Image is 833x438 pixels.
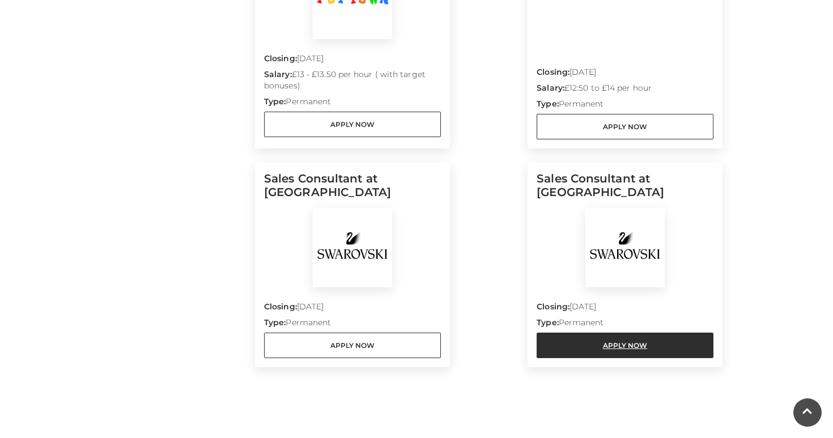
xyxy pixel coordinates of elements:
p: [DATE] [264,53,441,69]
p: Permanent [264,96,441,112]
p: [DATE] [264,301,441,317]
h5: Sales Consultant at [GEOGRAPHIC_DATA] [537,172,713,208]
p: Permanent [264,317,441,333]
p: [DATE] [537,301,713,317]
strong: Type: [537,317,558,328]
a: Apply Now [537,333,713,358]
a: Apply Now [264,112,441,137]
a: Apply Now [264,333,441,358]
img: Swarovski [585,208,665,287]
h5: Sales Consultant at [GEOGRAPHIC_DATA] [264,172,441,208]
p: Permanent [537,98,713,114]
strong: Closing: [264,53,297,63]
strong: Closing: [264,301,297,312]
p: £12:50 to £14 per hour [537,82,713,98]
p: Permanent [537,317,713,333]
p: [DATE] [537,66,713,82]
strong: Type: [264,317,286,328]
img: Swarovski [313,208,392,287]
strong: Closing: [537,301,569,312]
strong: Type: [264,96,286,107]
strong: Type: [537,99,558,109]
a: Apply Now [537,114,713,139]
strong: Salary: [264,69,292,79]
strong: Closing: [537,67,569,77]
strong: Salary: [537,83,564,93]
p: £13 - £13.50 per hour ( with target bonuses) [264,69,441,96]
